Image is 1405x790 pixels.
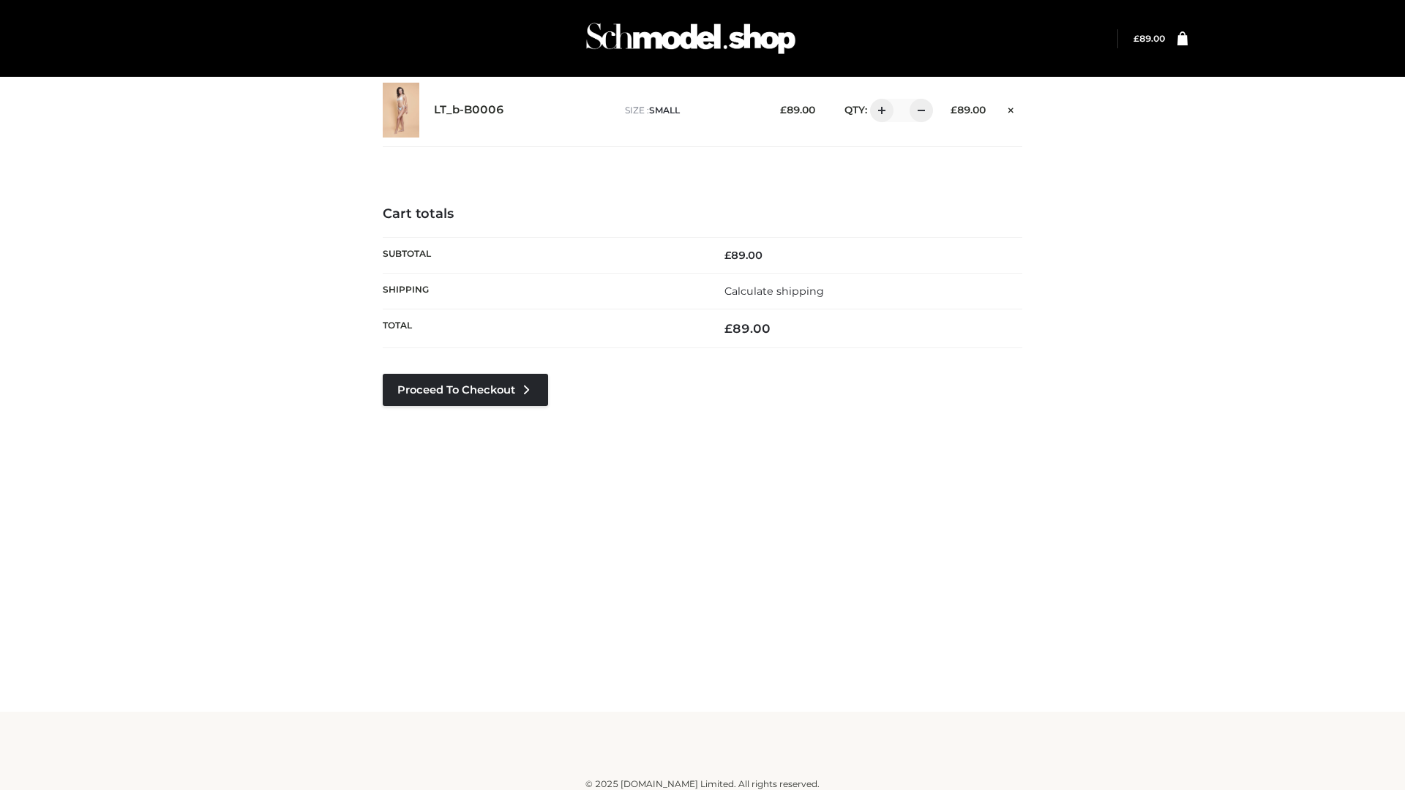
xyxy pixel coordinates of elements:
img: LT_b-B0006 - SMALL [383,83,419,138]
span: SMALL [649,105,680,116]
a: Proceed to Checkout [383,374,548,406]
h4: Cart totals [383,206,1022,222]
span: £ [724,249,731,262]
span: £ [724,321,733,336]
span: £ [951,104,957,116]
span: £ [1134,33,1139,44]
bdi: 89.00 [1134,33,1165,44]
a: Calculate shipping [724,285,824,298]
bdi: 89.00 [724,321,771,336]
p: size : [625,104,757,117]
span: £ [780,104,787,116]
th: Total [383,309,702,348]
a: £89.00 [1134,33,1165,44]
bdi: 89.00 [724,249,763,262]
bdi: 89.00 [780,104,815,116]
bdi: 89.00 [951,104,986,116]
img: Schmodel Admin 964 [581,10,801,67]
a: Remove this item [1000,99,1022,118]
th: Shipping [383,273,702,309]
a: LT_b-B0006 [434,103,504,117]
th: Subtotal [383,237,702,273]
div: QTY: [830,99,928,122]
